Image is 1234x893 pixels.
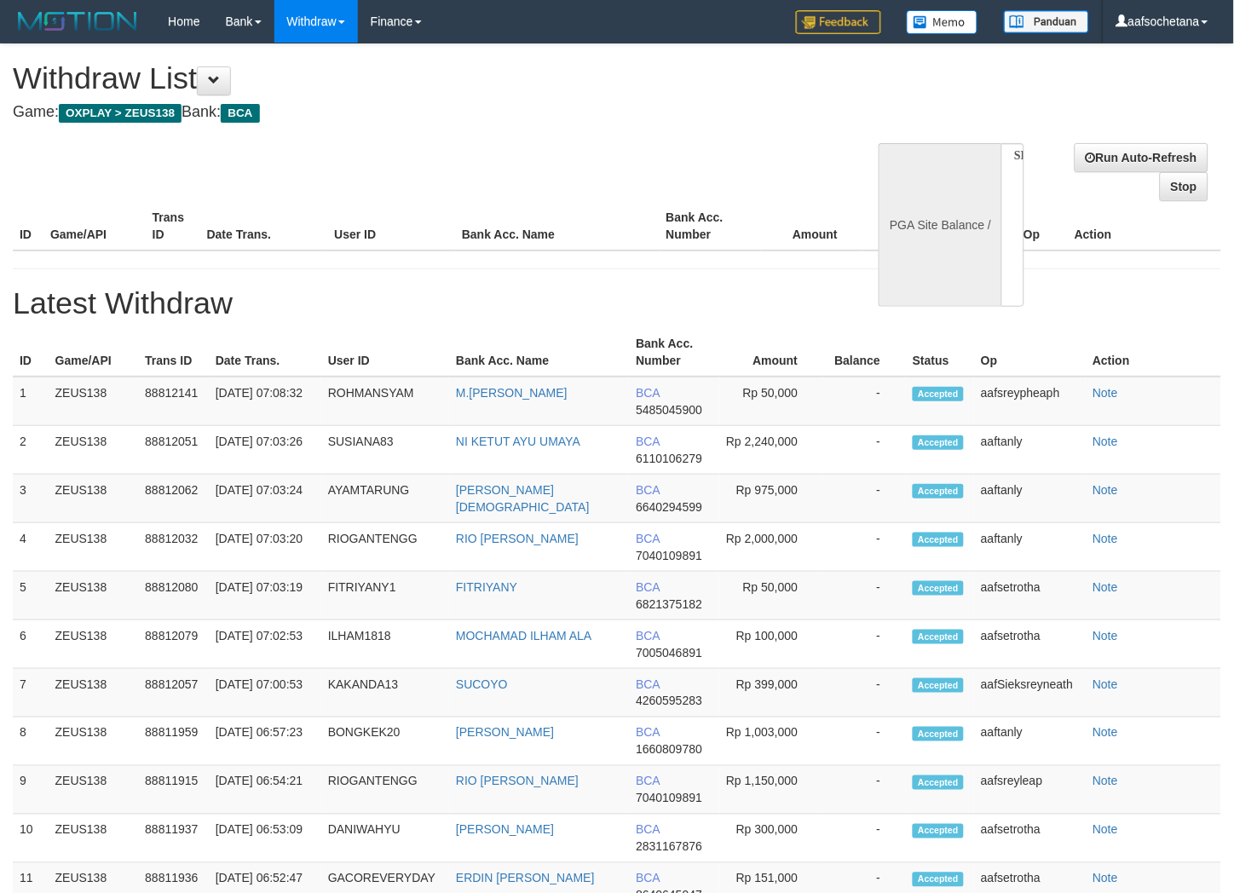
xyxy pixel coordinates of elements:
[636,435,660,448] span: BCA
[138,377,209,426] td: 88812141
[823,328,906,377] th: Balance
[906,328,974,377] th: Status
[321,815,449,863] td: DANIWAHYU
[823,815,906,863] td: -
[913,727,964,741] span: Accepted
[636,792,702,805] span: 7040109891
[636,646,702,660] span: 7005046891
[823,572,906,620] td: -
[913,873,964,887] span: Accepted
[13,286,1221,320] h1: Latest Withdraw
[49,717,139,766] td: ZEUS138
[200,202,328,251] th: Date Trans.
[719,426,823,475] td: Rp 2,240,000
[1004,10,1089,33] img: panduan.png
[456,872,595,885] a: ERDIN [PERSON_NAME]
[13,104,805,121] h4: Game: Bank:
[49,620,139,669] td: ZEUS138
[138,523,209,572] td: 88812032
[974,572,1086,620] td: aafsetrotha
[209,572,321,620] td: [DATE] 07:03:19
[974,815,1086,863] td: aafsetrotha
[636,483,660,497] span: BCA
[1093,629,1118,642] a: Note
[636,580,660,594] span: BCA
[138,572,209,620] td: 88812080
[719,766,823,815] td: Rp 1,150,000
[629,328,719,377] th: Bank Acc. Number
[138,717,209,766] td: 88811959
[321,572,449,620] td: FITRIYANY1
[456,580,517,594] a: FITRIYANY
[1160,172,1208,201] a: Stop
[636,403,702,417] span: 5485045900
[13,202,43,251] th: ID
[138,815,209,863] td: 88811937
[321,426,449,475] td: SUSIANA83
[13,475,49,523] td: 3
[49,328,139,377] th: Game/API
[209,815,321,863] td: [DATE] 06:53:09
[636,386,660,400] span: BCA
[456,483,590,514] a: [PERSON_NAME][DEMOGRAPHIC_DATA]
[209,377,321,426] td: [DATE] 07:08:32
[636,532,660,545] span: BCA
[138,475,209,523] td: 88812062
[719,572,823,620] td: Rp 50,000
[823,620,906,669] td: -
[209,426,321,475] td: [DATE] 07:03:26
[1093,435,1118,448] a: Note
[138,328,209,377] th: Trans ID
[719,377,823,426] td: Rp 50,000
[974,717,1086,766] td: aaftanly
[719,620,823,669] td: Rp 100,000
[209,620,321,669] td: [DATE] 07:02:53
[1093,532,1118,545] a: Note
[1017,202,1068,251] th: Op
[13,426,49,475] td: 2
[913,533,964,547] span: Accepted
[1093,775,1118,788] a: Note
[863,202,957,251] th: Balance
[974,377,1086,426] td: aafsreypheaph
[1093,677,1118,691] a: Note
[974,328,1086,377] th: Op
[1093,483,1118,497] a: Note
[823,523,906,572] td: -
[913,581,964,596] span: Accepted
[823,717,906,766] td: -
[456,726,554,740] a: [PERSON_NAME]
[796,10,881,34] img: Feedback.jpg
[719,815,823,863] td: Rp 300,000
[321,328,449,377] th: User ID
[13,572,49,620] td: 5
[719,717,823,766] td: Rp 1,003,000
[138,620,209,669] td: 88812079
[321,377,449,426] td: ROHMANSYAM
[1075,143,1208,172] a: Run Auto-Refresh
[1093,872,1118,885] a: Note
[221,104,259,123] span: BCA
[913,775,964,790] span: Accepted
[913,484,964,498] span: Accepted
[636,597,702,611] span: 6821375182
[321,669,449,717] td: KAKANDA13
[974,669,1086,717] td: aafSieksreyneath
[636,726,660,740] span: BCA
[455,202,660,251] th: Bank Acc. Name
[823,766,906,815] td: -
[879,143,1001,307] div: PGA Site Balance /
[1086,328,1221,377] th: Action
[636,677,660,691] span: BCA
[823,377,906,426] td: -
[209,328,321,377] th: Date Trans.
[449,328,629,377] th: Bank Acc. Name
[146,202,200,251] th: Trans ID
[49,475,139,523] td: ZEUS138
[823,426,906,475] td: -
[823,475,906,523] td: -
[974,766,1086,815] td: aafsreyleap
[49,766,139,815] td: ZEUS138
[13,328,49,377] th: ID
[974,475,1086,523] td: aaftanly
